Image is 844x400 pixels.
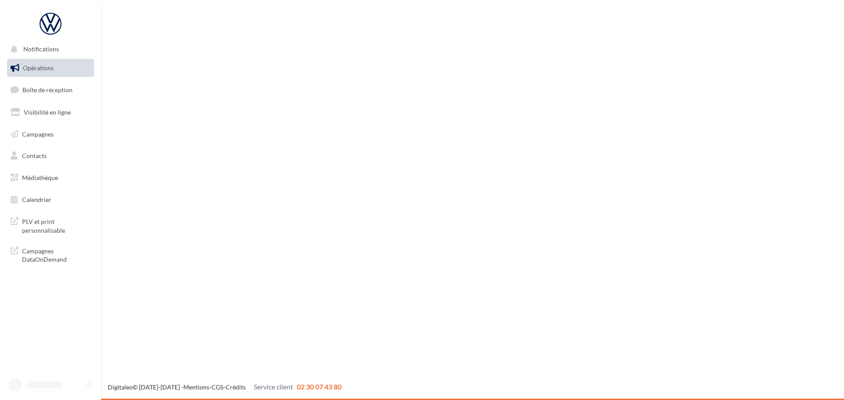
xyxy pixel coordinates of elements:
[22,86,73,94] span: Boîte de réception
[254,382,293,391] span: Service client
[22,216,91,234] span: PLV et print personnalisable
[22,196,51,203] span: Calendrier
[5,103,96,122] a: Visibilité en ligne
[5,125,96,144] a: Campagnes
[22,245,91,264] span: Campagnes DataOnDemand
[5,59,96,77] a: Opérations
[23,64,54,72] span: Opérations
[5,169,96,187] a: Médiathèque
[5,147,96,165] a: Contacts
[5,80,96,99] a: Boîte de réception
[297,382,342,391] span: 02 30 07 43 80
[183,383,209,391] a: Mentions
[23,46,59,53] span: Notifications
[24,108,71,116] span: Visibilité en ligne
[22,174,58,181] span: Médiathèque
[5,212,96,238] a: PLV et print personnalisable
[226,383,246,391] a: Crédits
[22,130,54,137] span: Campagnes
[108,383,133,391] a: Digitaleo
[22,152,47,159] span: Contacts
[211,383,223,391] a: CGS
[5,191,96,209] a: Calendrier
[5,241,96,267] a: Campagnes DataOnDemand
[108,383,342,391] span: © [DATE]-[DATE] - - -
